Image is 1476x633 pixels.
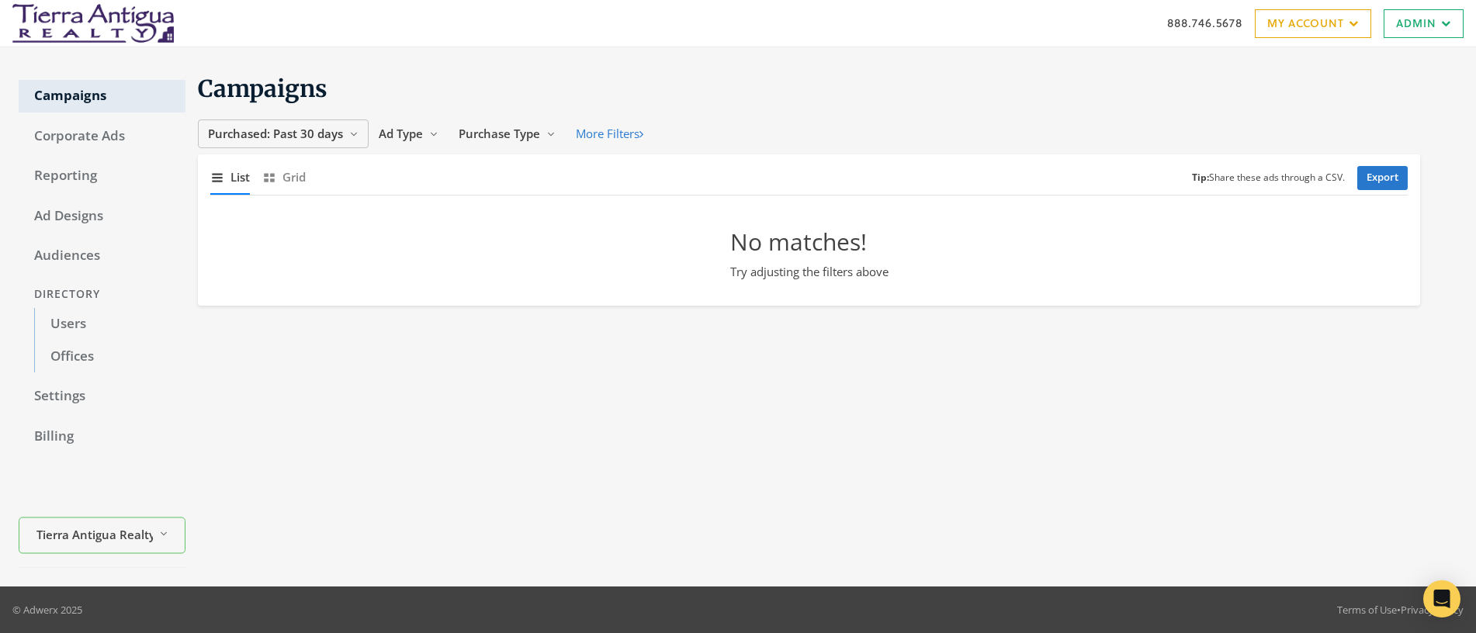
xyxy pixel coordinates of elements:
button: List [210,161,250,194]
a: Terms of Use [1337,603,1397,617]
span: List [230,168,250,186]
div: • [1337,602,1464,617]
p: Try adjusting the filters above [730,263,889,281]
button: Purchase Type [449,119,566,148]
button: More Filters [566,119,653,148]
a: Billing [19,420,185,453]
b: Tip: [1192,171,1209,184]
a: 888.746.5678 [1167,15,1242,31]
h2: No matches! [730,227,889,257]
a: My Account [1255,9,1371,38]
a: Reporting [19,160,185,192]
span: Ad Type [379,126,423,141]
a: Admin [1384,9,1464,38]
div: Open Intercom Messenger [1423,580,1460,617]
span: Purchased: Past 30 days [208,126,343,141]
span: Purchase Type [459,126,540,141]
img: Adwerx [12,4,174,43]
p: © Adwerx 2025 [12,602,82,617]
a: Users [34,308,185,341]
button: Tierra Antigua Realty [19,517,185,554]
a: Ad Designs [19,200,185,233]
a: Export [1357,166,1408,190]
span: Tierra Antigua Realty [36,525,153,543]
a: Campaigns [19,80,185,112]
button: Purchased: Past 30 days [198,119,369,148]
button: Grid [262,161,306,194]
a: Settings [19,380,185,413]
button: Ad Type [369,119,449,148]
div: Directory [19,280,185,309]
span: Campaigns [198,74,327,103]
span: Grid [282,168,306,186]
small: Share these ads through a CSV. [1192,171,1345,185]
a: Audiences [19,240,185,272]
a: Offices [34,341,185,373]
a: Corporate Ads [19,120,185,153]
a: Privacy Policy [1401,603,1464,617]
